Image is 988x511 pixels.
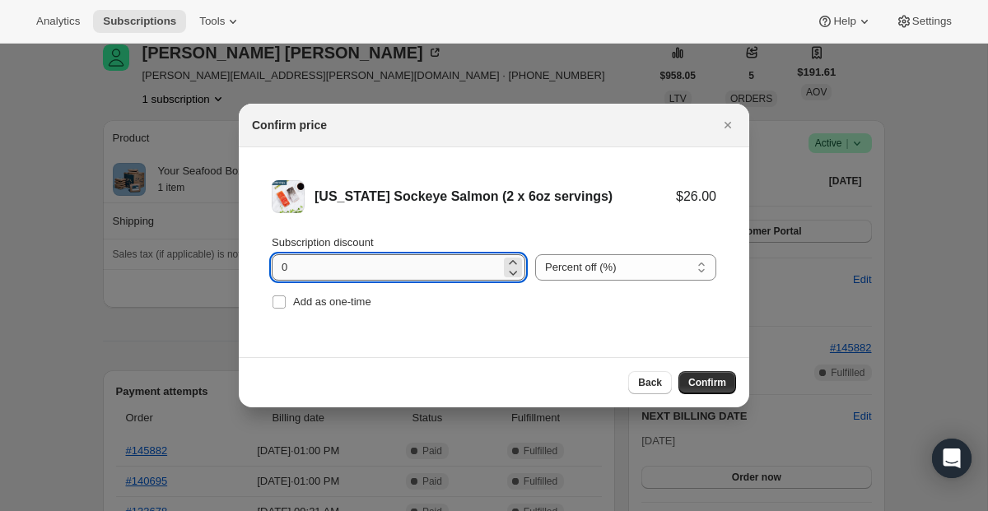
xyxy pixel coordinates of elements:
[36,15,80,28] span: Analytics
[912,15,952,28] span: Settings
[807,10,882,33] button: Help
[678,371,736,394] button: Confirm
[886,10,962,33] button: Settings
[833,15,855,28] span: Help
[93,10,186,33] button: Subscriptions
[676,188,716,205] div: $26.00
[199,15,225,28] span: Tools
[272,180,305,213] img: Alaska Sockeye Salmon (2 x 6oz servings)
[638,376,662,389] span: Back
[932,439,972,478] div: Open Intercom Messenger
[189,10,251,33] button: Tools
[628,371,672,394] button: Back
[272,236,374,249] span: Subscription discount
[103,15,176,28] span: Subscriptions
[26,10,90,33] button: Analytics
[252,117,327,133] h2: Confirm price
[688,376,726,389] span: Confirm
[315,188,676,205] div: [US_STATE] Sockeye Salmon (2 x 6oz servings)
[716,114,739,137] button: Close
[293,295,371,308] span: Add as one-time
